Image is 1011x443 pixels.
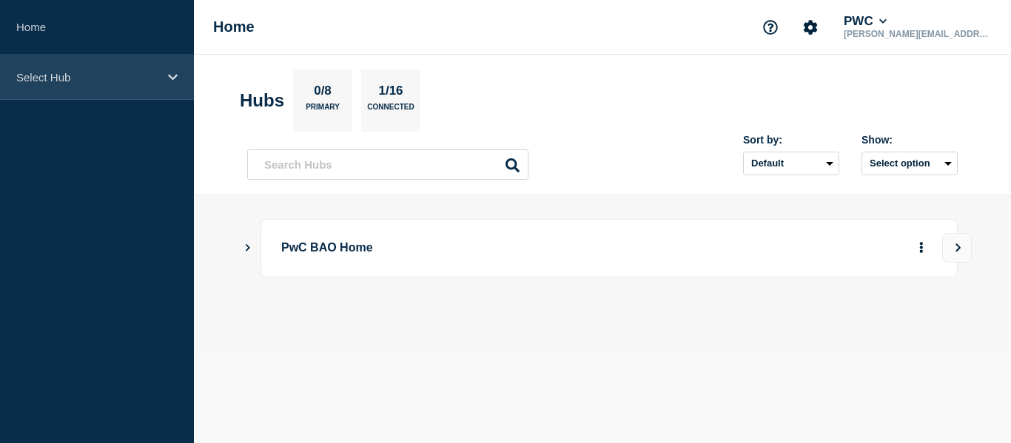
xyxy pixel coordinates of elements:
p: Primary [306,103,340,118]
button: View [942,233,972,263]
button: More actions [912,234,931,262]
p: 1/16 [373,84,409,103]
p: PwC BAO Home [281,234,691,262]
select: Sort by [743,152,839,175]
div: Sort by: [743,134,839,146]
h2: Hubs [240,90,284,111]
p: [PERSON_NAME][EMAIL_ADDRESS][PERSON_NAME][DOMAIN_NAME] [841,29,995,39]
input: Search Hubs [247,149,528,180]
div: Show: [861,134,958,146]
p: Connected [367,103,414,118]
h1: Home [213,18,255,35]
button: PWC [841,14,890,29]
button: Account settings [795,12,826,43]
p: Select Hub [16,71,158,84]
button: Select option [861,152,958,175]
button: Support [755,12,786,43]
button: Show Connected Hubs [244,243,252,254]
p: 0/8 [309,84,337,103]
